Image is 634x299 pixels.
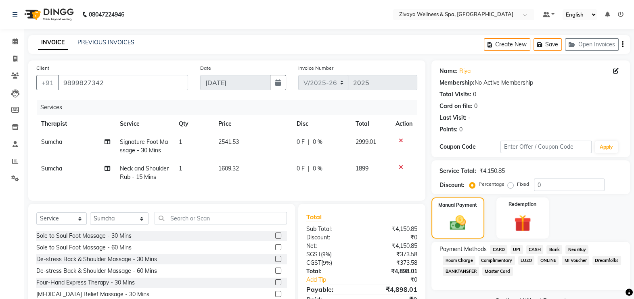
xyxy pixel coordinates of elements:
[115,115,174,133] th: Service
[120,165,169,181] span: Neck and Shoulder Rub - 15 Mins
[565,38,619,51] button: Open Invoices
[439,181,465,189] div: Discount:
[439,167,476,175] div: Service Total:
[218,138,239,145] span: 2541.53
[509,213,536,234] img: _gift.svg
[562,256,589,265] span: MI Voucher
[362,259,424,267] div: ₹373.58
[300,225,362,233] div: Sub Total:
[362,242,424,250] div: ₹4,150.85
[179,138,182,145] span: 1
[300,233,362,242] div: Discount:
[538,256,559,265] span: ONLINE
[89,3,124,26] b: 08047224946
[356,165,368,172] span: 1899
[474,102,477,110] div: 0
[362,284,424,294] div: ₹4,898.01
[174,115,213,133] th: Qty
[41,165,62,172] span: Sumcha
[300,242,362,250] div: Net:
[438,201,477,209] label: Manual Payment
[490,245,507,254] span: CARD
[445,214,471,232] img: _cash.svg
[218,165,239,172] span: 1609.32
[213,115,292,133] th: Price
[308,164,310,173] span: |
[518,256,535,265] span: LUZO
[306,259,321,266] span: CGST
[322,251,330,257] span: 9%
[592,256,621,265] span: Dreamfolks
[300,276,372,284] a: Add Tip
[439,67,458,75] div: Name:
[517,181,529,188] label: Fixed
[546,245,562,254] span: Bank
[479,256,515,265] span: Complimentary
[38,35,68,50] a: INVOICE
[459,67,471,75] a: Riya
[306,213,325,221] span: Total
[41,138,62,145] span: Sumcha
[362,250,424,259] div: ₹373.58
[300,259,362,267] div: ( )
[58,75,188,90] input: Search by Name/Mobile/Email/Code
[300,284,362,294] div: Payable:
[511,245,523,254] span: UPI
[298,64,333,72] label: Invoice Number
[300,250,362,259] div: ( )
[36,115,115,133] th: Therapist
[200,64,211,72] label: Date
[306,251,321,258] span: SGST
[439,102,473,110] div: Card on file:
[155,212,287,224] input: Search or Scan
[391,115,417,133] th: Action
[36,232,132,240] div: Sole to Soul Foot Massage - 30 Mins
[362,225,424,233] div: ₹4,150.85
[439,79,622,87] div: No Active Membership
[36,64,49,72] label: Client
[479,181,504,188] label: Percentage
[36,290,149,299] div: [MEDICAL_DATA] Relief Massage - 30 Mins
[484,38,530,51] button: Create New
[36,255,157,264] div: De-stress Back & Shoulder Massage - 30 Mins
[526,245,544,254] span: CASH
[439,143,500,151] div: Coupon Code
[534,38,562,51] button: Save
[479,167,505,175] div: ₹4,150.85
[36,267,157,275] div: De-stress Back & Shoulder Massage - 60 Mins
[508,201,536,208] label: Redemption
[297,164,305,173] span: 0 F
[439,90,471,99] div: Total Visits:
[459,125,462,134] div: 0
[351,115,391,133] th: Total
[120,138,168,154] span: Signature Foot Massage - 30 Mins
[473,90,476,99] div: 0
[565,245,588,254] span: NearBuy
[443,267,479,276] span: BANKTANSFER
[297,138,305,146] span: 0 F
[356,138,376,145] span: 2999.01
[313,164,322,173] span: 0 %
[313,138,322,146] span: 0 %
[439,114,467,122] div: Last Visit:
[36,75,59,90] button: +91
[179,165,182,172] span: 1
[292,115,351,133] th: Disc
[308,138,310,146] span: |
[362,233,424,242] div: ₹0
[300,267,362,276] div: Total:
[439,245,487,253] span: Payment Methods
[77,39,134,46] a: PREVIOUS INVOICES
[36,243,132,252] div: Sole to Soul Foot Massage - 60 Mins
[37,100,423,115] div: Services
[500,141,592,153] input: Enter Offer / Coupon Code
[468,114,471,122] div: -
[439,125,458,134] div: Points:
[372,276,423,284] div: ₹0
[362,267,424,276] div: ₹4,898.01
[21,3,76,26] img: logo
[443,256,475,265] span: Room Charge
[36,278,135,287] div: Four-Hand Express Therapy - 30 Mins
[323,260,331,266] span: 9%
[595,141,618,153] button: Apply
